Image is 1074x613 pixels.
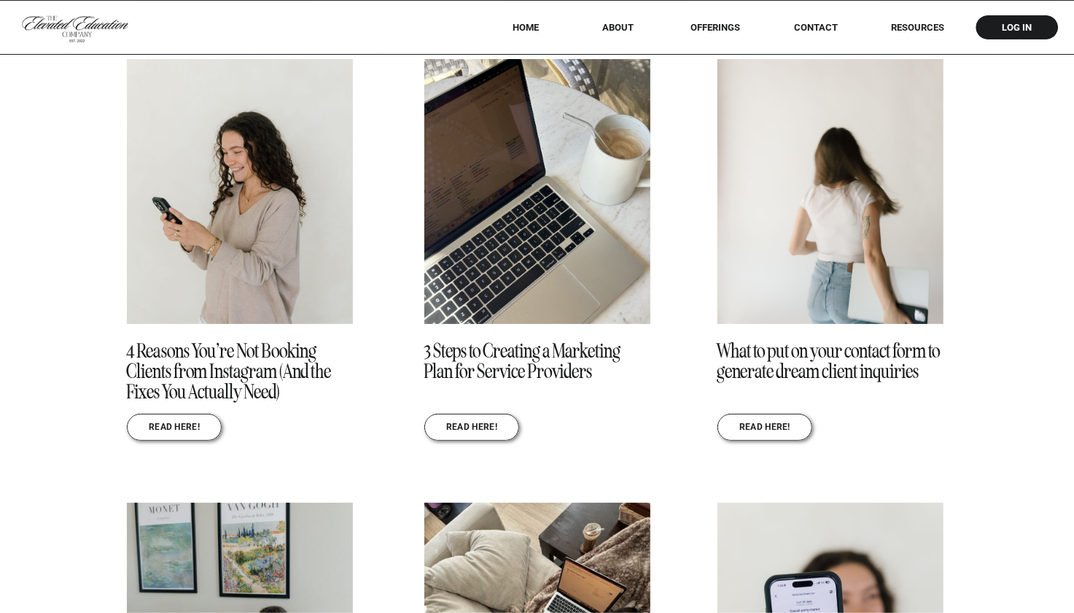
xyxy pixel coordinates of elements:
[446,423,498,433] a: REad here!
[424,339,621,384] a: 3 Steps to Creating a Marketing Plan for Service Providers
[127,339,332,404] a: 4 Reasons You’re Not Booking Clients from Instagram (And the Fixes You Actually Need)
[989,22,1046,33] a: log in
[717,339,941,384] a: What to put on your contact form to generate dream client inquiries
[127,59,353,324] img: Girl holding phone smiling looking at Instagram growth ideas
[871,22,965,33] a: RESOURCES
[494,22,559,33] a: HOME
[717,59,943,324] a: What to put on your contact form to generate dream client inquiries
[149,423,201,433] a: REad here!
[424,59,650,324] img: Laptop screen of planned out social media content for creating a marketing plan for service provi...
[670,22,761,33] a: offerings
[784,22,848,33] a: Contact
[739,423,791,433] a: REad here!
[592,22,644,33] a: About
